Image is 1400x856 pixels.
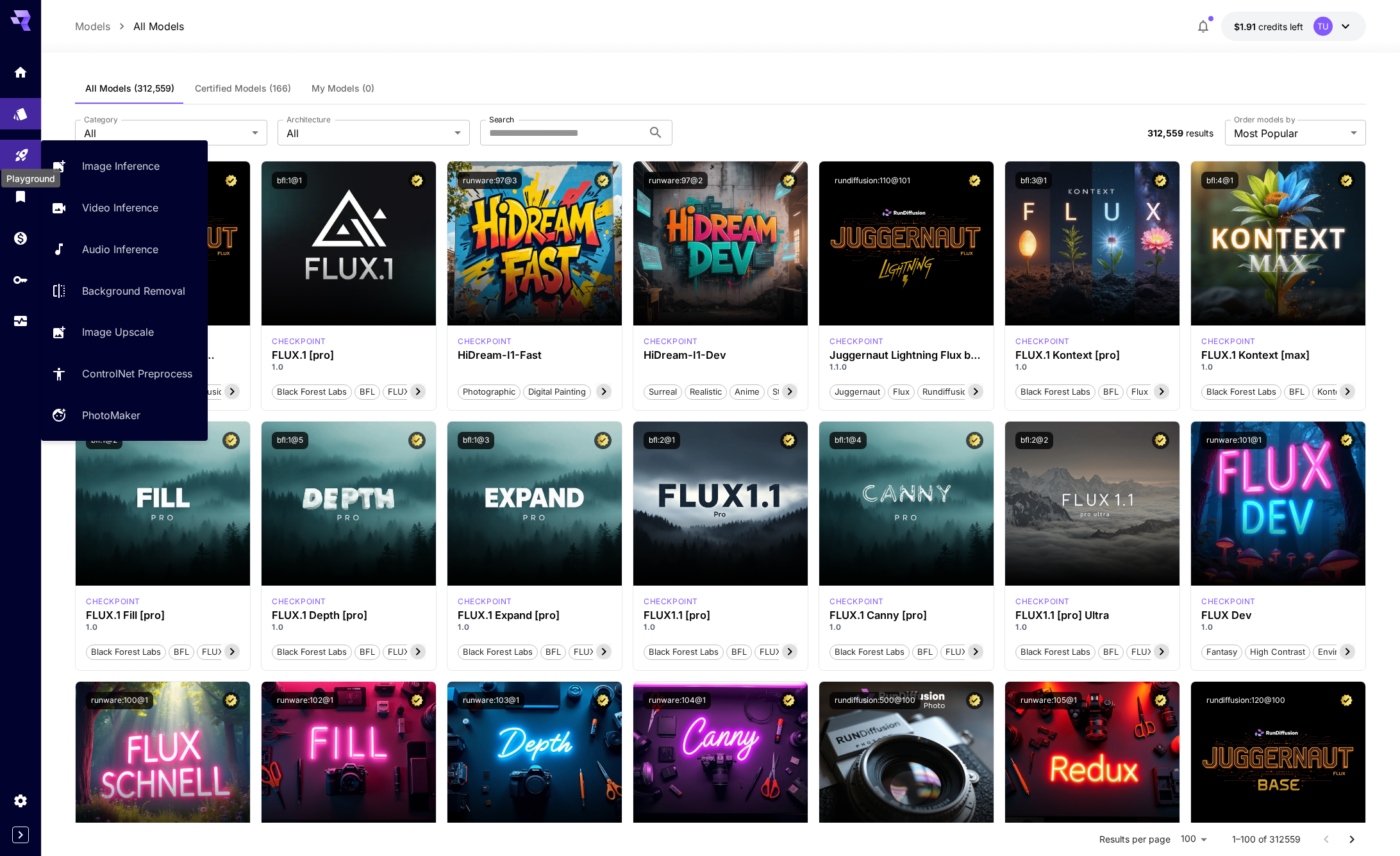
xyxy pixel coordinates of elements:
div: Playground [14,143,29,159]
button: Certified Model – Vetted for best performance and includes a commercial license. [780,432,797,449]
button: bfl:2@1 [644,432,680,449]
p: ControlNet Preprocess [82,366,192,381]
p: Models [75,19,110,34]
h3: FLUX.1 Kontext [pro] [1015,349,1169,361]
button: Certified Model – Vetted for best performance and includes a commercial license. [408,172,426,189]
div: fluxpro [272,336,326,347]
button: rundiffusion:120@100 [1201,692,1290,709]
div: Home [13,64,28,80]
span: BFL [169,646,194,659]
button: runware:104@1 [644,692,711,709]
span: Anime [730,386,764,399]
span: Realistic [685,386,726,399]
div: FLUX1.1 [pro] [644,609,797,621]
div: 100 [1176,830,1212,848]
button: Certified Model – Vetted for best performance and includes a commercial license. [222,692,240,709]
span: FLUX.1 Fill [pro] [197,646,269,659]
span: BFL [727,646,751,659]
p: 1.0 [458,621,612,633]
div: FLUX.1 Kontext [pro] [1015,336,1070,347]
button: Certified Model – Vetted for best performance and includes a commercial license. [1152,172,1169,189]
p: 1.0 [86,621,240,633]
label: Architecture [287,114,330,125]
div: Juggernaut Lightning Flux by RunDiffusion [829,349,983,361]
span: Stylized [768,386,808,399]
button: runware:100@1 [86,692,153,709]
h3: FLUX.1 Expand [pro] [458,609,612,621]
p: 1.0 [1015,361,1169,373]
span: Black Forest Labs [830,646,909,659]
span: Black Forest Labs [272,386,351,399]
a: Audio Inference [41,234,208,265]
span: FLUX1.1 [pro] [755,646,817,659]
button: runware:97@3 [458,172,522,189]
span: Fantasy [1202,646,1242,659]
p: Results per page [1099,833,1171,846]
div: FLUX.1 [pro] [272,349,426,361]
span: BFL [1099,386,1123,399]
span: BFL [355,646,379,659]
button: bfl:4@1 [1201,172,1238,189]
p: All Models [133,19,184,34]
button: bfl:1@3 [458,432,494,449]
p: checkpoint [644,336,698,347]
div: API Keys [13,268,28,284]
a: ControlNet Preprocess [41,358,208,390]
p: 1.0 [644,621,797,633]
div: Usage [13,309,28,325]
div: TU [1313,17,1333,36]
span: Black Forest Labs [1016,646,1095,659]
span: Kontext [1313,386,1352,399]
p: 1–100 of 312559 [1232,833,1301,846]
label: Category [84,114,118,125]
span: BFL [913,646,937,659]
button: rundiffusion:500@100 [829,692,921,709]
span: credits left [1258,21,1303,32]
span: Black Forest Labs [272,646,351,659]
button: Certified Model – Vetted for best performance and includes a commercial license. [408,432,426,449]
h3: HiDream-I1-Dev [644,349,797,361]
button: runware:97@2 [644,172,708,189]
span: All Models (312,559) [85,83,174,94]
span: High Contrast [1246,646,1310,659]
div: fluxpro [86,596,140,607]
p: checkpoint [272,596,326,607]
div: HiDream-I1-Fast [458,349,612,361]
span: FLUX1.1 [pro] Ultra [1127,646,1210,659]
span: 312,559 [1147,128,1183,138]
p: Image Inference [82,158,160,174]
p: checkpoint [644,596,698,607]
div: $1.9122 [1234,20,1303,33]
div: fluxpro [458,596,512,607]
span: Environment [1313,646,1372,659]
button: Certified Model – Vetted for best performance and includes a commercial license. [966,172,983,189]
p: Video Inference [82,200,158,215]
p: Audio Inference [82,242,158,257]
button: Certified Model – Vetted for best performance and includes a commercial license. [594,692,612,709]
span: BFL [355,386,379,399]
h3: FLUX.1 Depth [pro] [272,609,426,621]
p: checkpoint [829,336,884,347]
div: Wallet [13,226,28,242]
button: Go to next page [1339,827,1365,852]
h3: FLUX.1 Canny [pro] [829,609,983,621]
a: Image Upscale [41,317,208,348]
div: FLUX Dev [1201,609,1355,621]
div: fluxultra [1015,596,1070,607]
button: bfl:1@5 [272,432,308,449]
button: Certified Model – Vetted for best performance and includes a commercial license. [408,692,426,709]
p: 1.1.0 [829,361,983,373]
button: Certified Model – Vetted for best performance and includes a commercial license. [222,432,240,449]
button: Certified Model – Vetted for best performance and includes a commercial license. [594,172,612,189]
span: Black Forest Labs [87,646,165,659]
span: Digital Painting [524,386,590,399]
div: Expand sidebar [12,827,29,843]
p: 1.0 [1201,621,1355,633]
a: PhotoMaker [41,400,208,431]
div: FLUX1.1 [pro] Ultra [1015,609,1169,621]
p: 1.0 [272,361,426,373]
button: runware:101@1 [1201,432,1267,449]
